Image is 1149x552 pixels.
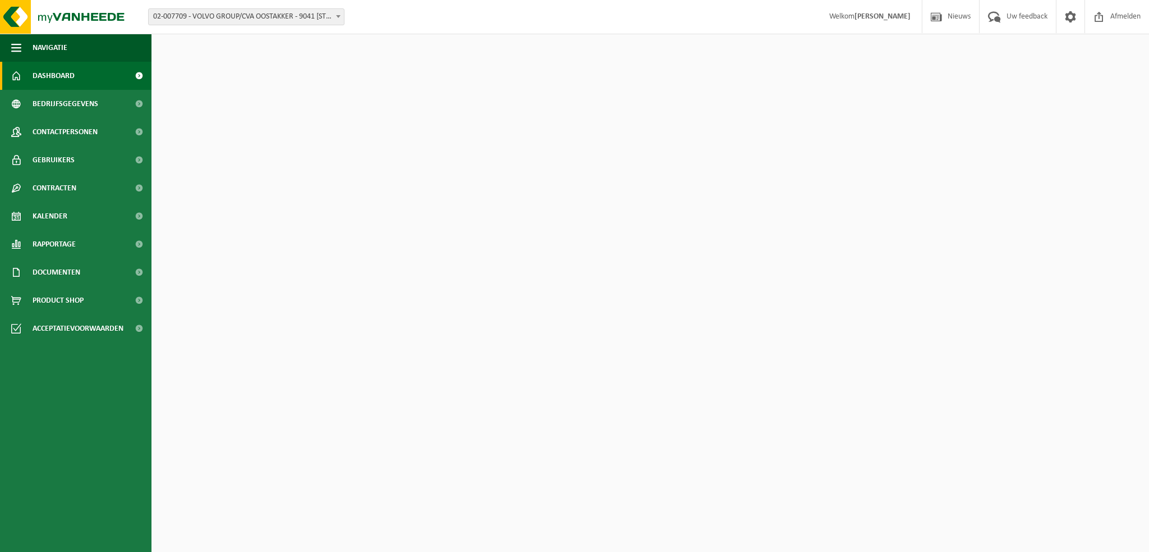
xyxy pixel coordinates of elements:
[33,230,76,258] span: Rapportage
[33,258,80,286] span: Documenten
[33,118,98,146] span: Contactpersonen
[33,202,67,230] span: Kalender
[33,62,75,90] span: Dashboard
[33,314,123,343] span: Acceptatievoorwaarden
[149,9,344,25] span: 02-007709 - VOLVO GROUP/CVA OOSTAKKER - 9041 OOSTAKKER, SMALLEHEERWEG 31
[148,8,344,25] span: 02-007709 - VOLVO GROUP/CVA OOSTAKKER - 9041 OOSTAKKER, SMALLEHEERWEG 31
[33,286,84,314] span: Product Shop
[33,174,76,202] span: Contracten
[854,12,911,21] strong: [PERSON_NAME]
[33,34,67,62] span: Navigatie
[33,90,98,118] span: Bedrijfsgegevens
[33,146,75,174] span: Gebruikers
